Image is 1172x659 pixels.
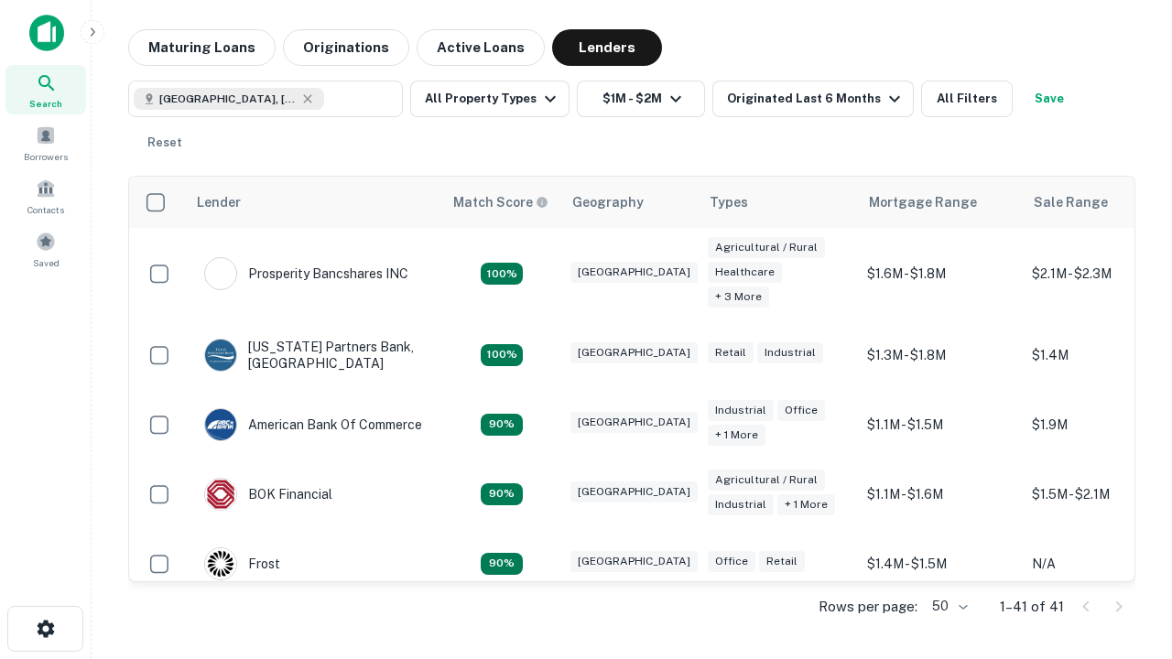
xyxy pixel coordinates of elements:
[205,258,236,289] img: picture
[777,494,835,515] div: + 1 more
[410,81,570,117] button: All Property Types
[442,177,561,228] th: Capitalize uses an advanced AI algorithm to match your search with the best lender. The match sco...
[197,191,241,213] div: Lender
[858,459,1023,529] td: $1.1M - $1.6M
[570,481,698,502] div: [GEOGRAPHIC_DATA]
[1000,596,1064,618] p: 1–41 of 41
[33,255,60,270] span: Saved
[708,262,782,283] div: Healthcare
[570,551,698,572] div: [GEOGRAPHIC_DATA]
[570,342,698,363] div: [GEOGRAPHIC_DATA]
[29,96,62,111] span: Search
[5,171,86,221] a: Contacts
[128,29,276,66] button: Maturing Loans
[5,224,86,274] a: Saved
[27,202,64,217] span: Contacts
[1034,191,1108,213] div: Sale Range
[858,390,1023,459] td: $1.1M - $1.5M
[481,483,523,505] div: Matching Properties: 3, hasApolloMatch: undefined
[204,257,408,290] div: Prosperity Bancshares INC
[5,65,86,114] a: Search
[1080,513,1172,600] iframe: Chat Widget
[417,29,545,66] button: Active Loans
[925,593,971,620] div: 50
[712,81,914,117] button: Originated Last 6 Months
[1020,81,1079,117] button: Save your search to get updates of matches that match your search criteria.
[481,553,523,575] div: Matching Properties: 3, hasApolloMatch: undefined
[858,320,1023,390] td: $1.3M - $1.8M
[481,414,523,436] div: Matching Properties: 3, hasApolloMatch: undefined
[5,118,86,167] a: Borrowers
[453,192,548,212] div: Capitalize uses an advanced AI algorithm to match your search with the best lender. The match sco...
[24,149,68,164] span: Borrowers
[204,547,280,580] div: Frost
[819,596,917,618] p: Rows per page:
[708,494,774,515] div: Industrial
[577,81,705,117] button: $1M - $2M
[29,15,64,51] img: capitalize-icon.png
[921,81,1013,117] button: All Filters
[708,342,754,363] div: Retail
[572,191,644,213] div: Geography
[205,479,236,510] img: picture
[561,177,699,228] th: Geography
[570,412,698,433] div: [GEOGRAPHIC_DATA]
[858,177,1023,228] th: Mortgage Range
[186,177,442,228] th: Lender
[159,91,297,107] span: [GEOGRAPHIC_DATA], [GEOGRAPHIC_DATA], [GEOGRAPHIC_DATA]
[708,286,769,308] div: + 3 more
[481,344,523,366] div: Matching Properties: 4, hasApolloMatch: undefined
[759,551,805,572] div: Retail
[205,548,236,579] img: picture
[777,400,825,421] div: Office
[708,551,755,572] div: Office
[869,191,977,213] div: Mortgage Range
[858,529,1023,599] td: $1.4M - $1.5M
[699,177,858,228] th: Types
[757,342,823,363] div: Industrial
[204,408,422,441] div: American Bank Of Commerce
[708,237,825,258] div: Agricultural / Rural
[710,191,748,213] div: Types
[708,470,825,491] div: Agricultural / Rural
[283,29,409,66] button: Originations
[204,478,332,511] div: BOK Financial
[570,262,698,283] div: [GEOGRAPHIC_DATA]
[727,88,906,110] div: Originated Last 6 Months
[858,228,1023,320] td: $1.6M - $1.8M
[205,340,236,371] img: picture
[552,29,662,66] button: Lenders
[136,124,194,161] button: Reset
[708,400,774,421] div: Industrial
[453,192,545,212] h6: Match Score
[204,339,424,372] div: [US_STATE] Partners Bank, [GEOGRAPHIC_DATA]
[708,425,765,446] div: + 1 more
[481,263,523,285] div: Matching Properties: 6, hasApolloMatch: undefined
[205,409,236,440] img: picture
